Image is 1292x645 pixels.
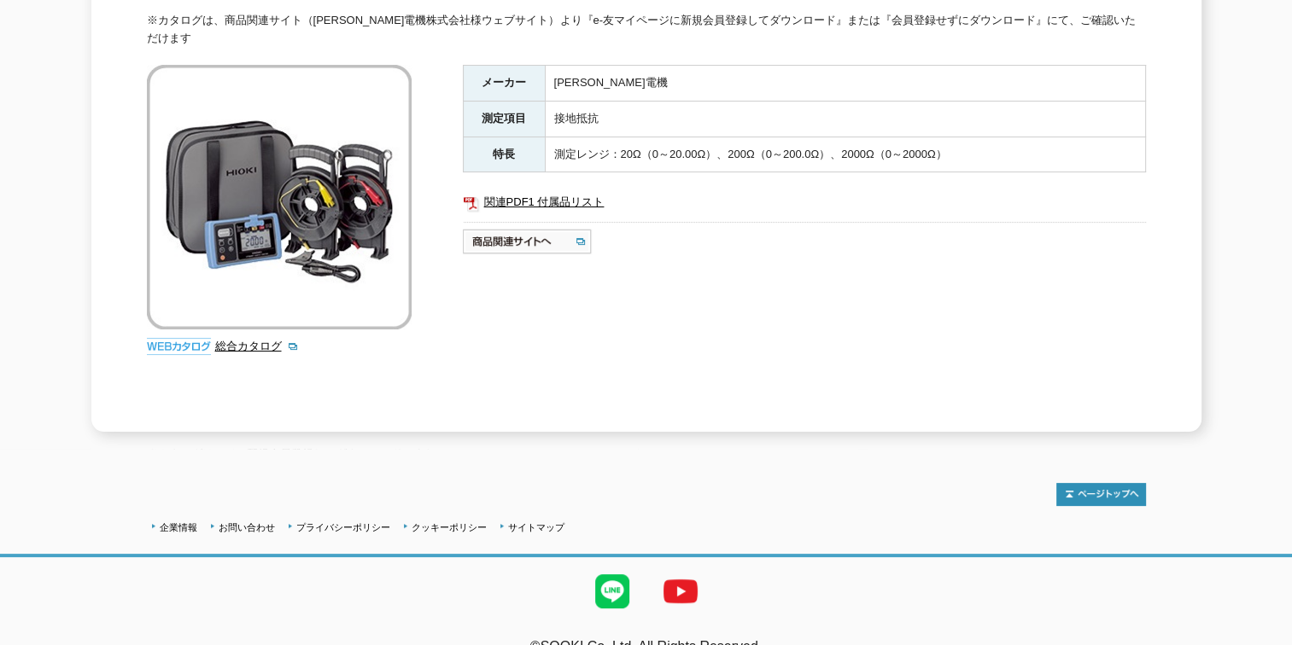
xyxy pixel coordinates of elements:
[296,522,390,532] a: プライバシーポリシー
[545,101,1145,137] td: 接地抵抗
[147,338,211,355] img: webカタログ
[545,66,1145,102] td: [PERSON_NAME]電機
[147,65,412,329] img: 接地抵抗計 FT6031-03
[160,522,197,532] a: 企業情報
[219,522,275,532] a: お問い合わせ
[508,522,564,532] a: サイトマップ
[463,66,545,102] th: メーカー
[463,101,545,137] th: 測定項目
[463,228,593,255] img: 商品関連サイトへ
[412,522,487,532] a: クッキーポリシー
[545,137,1145,172] td: 測定レンジ：20Ω（0～20.00Ω）、200Ω（0～200.0Ω）、2000Ω（0～2000Ω）
[1056,483,1146,506] img: トップページへ
[578,557,646,625] img: LINE
[646,557,715,625] img: YouTube
[463,137,545,172] th: 特長
[463,191,1146,213] a: 関連PDF1 付属品リスト
[215,340,299,352] a: 総合カタログ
